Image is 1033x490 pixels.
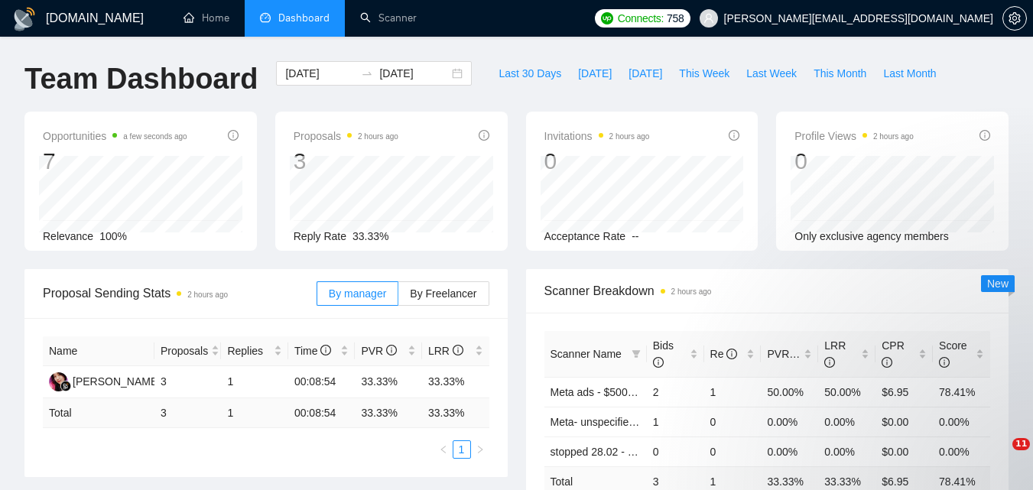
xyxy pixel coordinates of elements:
span: info-circle [228,130,239,141]
img: upwork-logo.png [601,12,613,24]
th: Name [43,336,154,366]
span: Last Week [746,65,797,82]
span: Only exclusive agency members [794,230,949,242]
li: 1 [453,440,471,459]
th: Replies [221,336,288,366]
button: Last Month [875,61,944,86]
span: Profile Views [794,127,914,145]
span: PVR [361,345,397,357]
span: Score [939,339,967,368]
span: Replies [227,342,271,359]
span: info-circle [453,345,463,355]
a: Meta- unspecified - Feedback+ -AI [551,416,714,428]
td: 0 [704,407,762,436]
span: Connects: [618,10,664,27]
a: searchScanner [360,11,417,24]
span: filter [632,349,641,359]
button: [DATE] [570,61,620,86]
span: Proposals [294,127,398,145]
span: Dashboard [278,11,330,24]
span: to [361,67,373,80]
span: 11 [1012,438,1030,450]
span: Opportunities [43,127,187,145]
td: 2 [647,377,704,407]
td: 33.33% [422,366,489,398]
a: 1 [453,441,470,458]
th: Proposals [154,336,222,366]
span: info-circle [653,357,664,368]
button: right [471,440,489,459]
img: NK [49,372,68,391]
img: gigradar-bm.png [60,381,71,391]
span: filter [629,342,644,365]
span: Invitations [544,127,650,145]
li: Next Page [471,440,489,459]
span: setting [1003,12,1026,24]
a: stopped 28.02 - Google Ads - LeadGen/cases/hook- saved $k [551,446,843,458]
span: By manager [329,287,386,300]
span: New [987,277,1009,290]
td: 3 [154,366,222,398]
span: info-circle [386,345,397,355]
time: 2 hours ago [187,290,228,299]
span: -- [632,230,638,242]
span: Proposals [161,342,208,359]
time: 2 hours ago [609,132,650,141]
span: info-circle [726,349,737,359]
td: 0.00% [933,436,990,466]
span: left [439,445,448,454]
time: 2 hours ago [358,132,398,141]
div: 3 [294,147,398,176]
td: 0.00% [761,436,818,466]
span: [DATE] [629,65,662,82]
button: setting [1002,6,1027,31]
td: Total [43,398,154,428]
a: Meta ads - $500+/$30+ - Feedback+/cost1k+ -AI [551,386,781,398]
time: 2 hours ago [873,132,914,141]
button: This Week [671,61,738,86]
a: homeHome [184,11,229,24]
li: Previous Page [434,440,453,459]
span: Scanner Breakdown [544,281,991,300]
td: $0.00 [875,436,933,466]
span: user [703,13,714,24]
button: This Month [805,61,875,86]
span: right [476,445,485,454]
span: This Week [679,65,729,82]
img: logo [12,7,37,31]
button: [DATE] [620,61,671,86]
iframe: Intercom live chat [981,438,1018,475]
td: 1 [647,407,704,436]
span: This Month [814,65,866,82]
span: swap-right [361,67,373,80]
a: setting [1002,12,1027,24]
span: Time [294,345,331,357]
td: 33.33 % [422,398,489,428]
td: 0 [647,436,704,466]
td: 0.00% [818,436,875,466]
div: 7 [43,147,187,176]
h1: Team Dashboard [24,61,258,97]
input: Start date [285,65,355,82]
td: 3 [154,398,222,428]
a: NK[PERSON_NAME] [49,375,161,387]
span: Re [710,348,738,360]
button: left [434,440,453,459]
td: 0 [704,436,762,466]
span: By Freelancer [410,287,476,300]
td: 00:08:54 [288,366,356,398]
input: End date [379,65,449,82]
div: 0 [544,147,650,176]
span: Reply Rate [294,230,346,242]
span: [DATE] [578,65,612,82]
td: 1 [221,366,288,398]
span: 758 [667,10,684,27]
button: Last 30 Days [490,61,570,86]
span: Scanner Name [551,348,622,360]
span: 33.33% [352,230,388,242]
span: Last Month [883,65,936,82]
td: 00:08:54 [288,398,356,428]
span: Relevance [43,230,93,242]
td: 1 [221,398,288,428]
span: info-circle [320,345,331,355]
